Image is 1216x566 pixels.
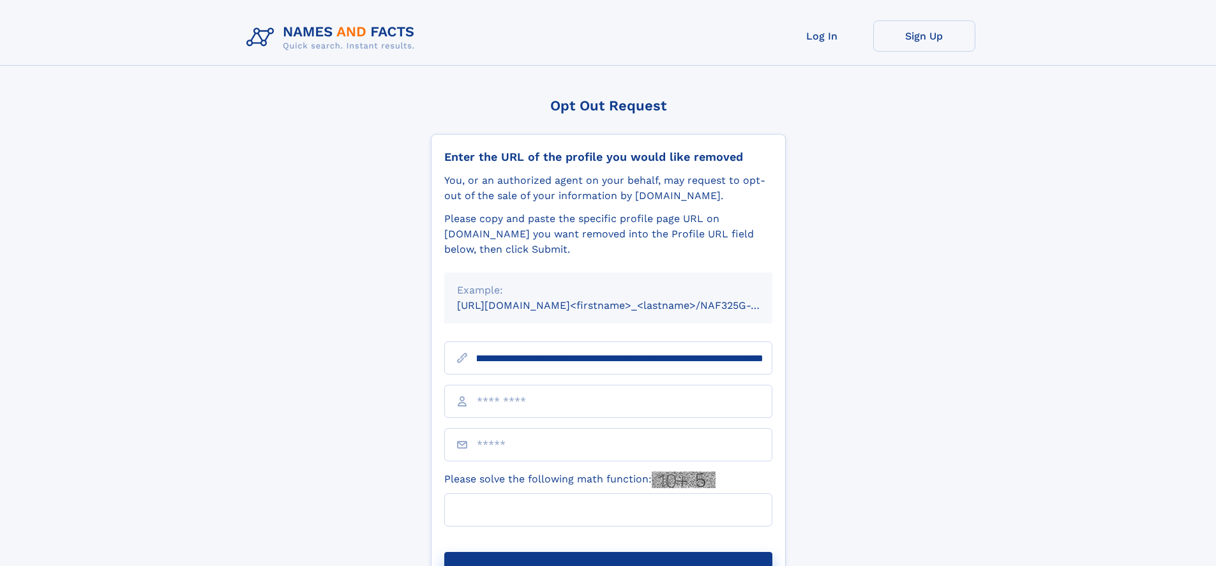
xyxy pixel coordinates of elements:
[241,20,425,55] img: Logo Names and Facts
[873,20,975,52] a: Sign Up
[444,173,772,204] div: You, or an authorized agent on your behalf, may request to opt-out of the sale of your informatio...
[444,472,716,488] label: Please solve the following math function:
[457,299,797,311] small: [URL][DOMAIN_NAME]<firstname>_<lastname>/NAF325G-xxxxxxxx
[431,98,786,114] div: Opt Out Request
[444,211,772,257] div: Please copy and paste the specific profile page URL on [DOMAIN_NAME] you want removed into the Pr...
[457,283,760,298] div: Example:
[771,20,873,52] a: Log In
[444,150,772,164] div: Enter the URL of the profile you would like removed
